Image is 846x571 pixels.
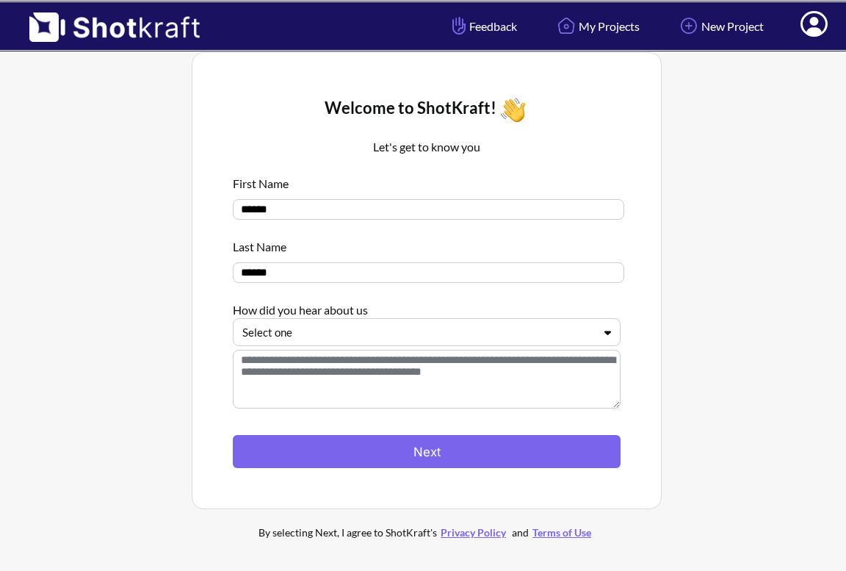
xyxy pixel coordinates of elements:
button: Next [233,435,621,468]
div: Last Name [233,231,621,255]
div: Welcome to ShotKraft! [233,93,621,126]
div: By selecting Next, I agree to ShotKraft's and [228,524,625,541]
div: How did you hear about us [233,294,621,318]
span: Feedback [449,18,517,35]
a: Privacy Policy [437,526,510,539]
p: Let's get to know you [233,138,621,156]
img: Hand Icon [449,13,469,38]
img: Home Icon [554,13,579,38]
a: Terms of Use [529,526,595,539]
a: New Project [665,7,775,46]
img: Wave Icon [496,93,529,126]
img: Add Icon [676,13,701,38]
a: My Projects [543,7,651,46]
div: First Name [233,168,621,192]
